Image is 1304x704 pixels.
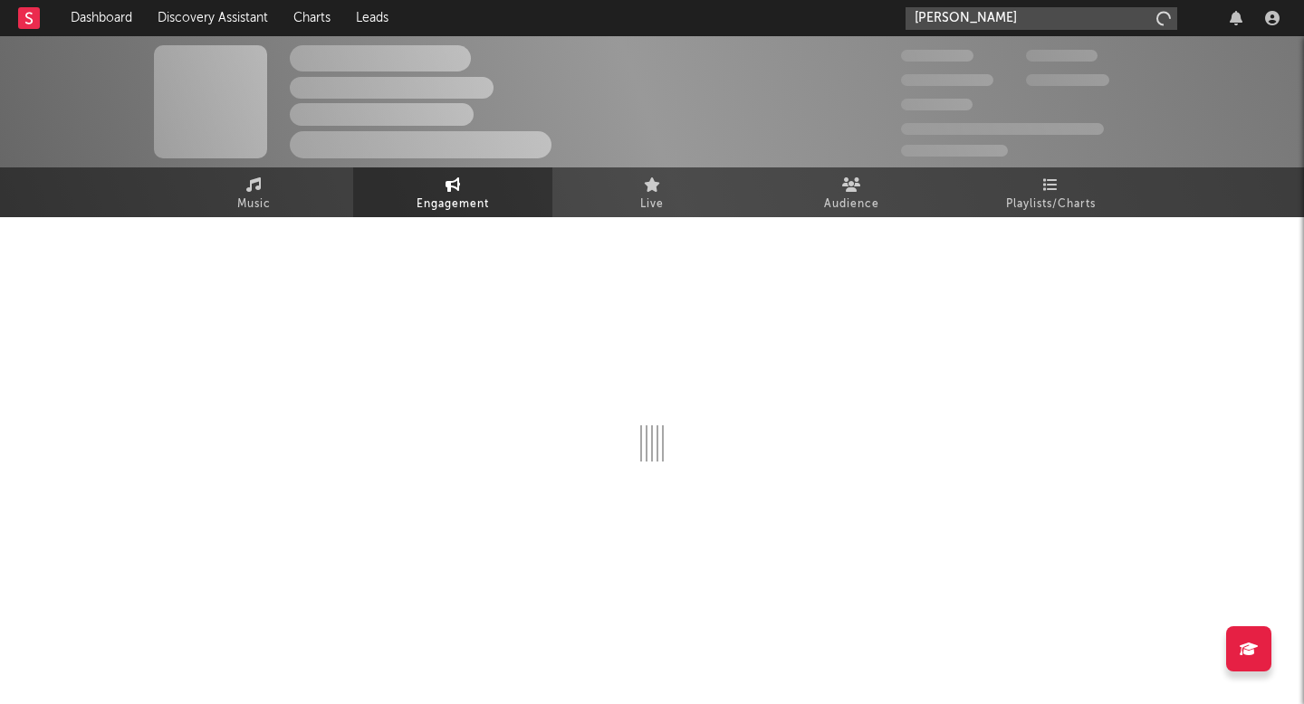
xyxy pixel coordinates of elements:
[906,7,1177,30] input: Search for artists
[951,167,1150,217] a: Playlists/Charts
[552,167,752,217] a: Live
[901,123,1104,135] span: 50,000,000 Monthly Listeners
[752,167,951,217] a: Audience
[640,194,664,215] span: Live
[901,145,1008,157] span: Jump Score: 85.0
[154,167,353,217] a: Music
[901,99,973,110] span: 100,000
[353,167,552,217] a: Engagement
[1026,50,1098,62] span: 100,000
[417,194,489,215] span: Engagement
[1026,74,1109,86] span: 1,000,000
[824,194,879,215] span: Audience
[237,194,271,215] span: Music
[901,50,973,62] span: 300,000
[1006,194,1096,215] span: Playlists/Charts
[901,74,993,86] span: 50,000,000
